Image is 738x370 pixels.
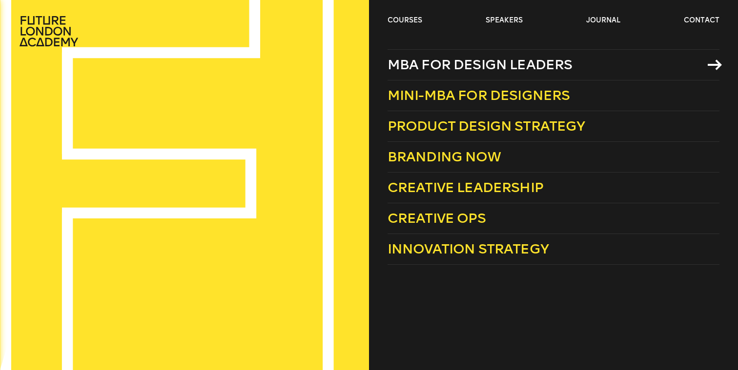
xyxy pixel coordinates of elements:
[388,203,719,234] a: Creative Ops
[388,173,719,203] a: Creative Leadership
[388,179,543,195] span: Creative Leadership
[388,16,422,25] a: courses
[388,87,570,103] span: Mini-MBA for Designers
[388,49,719,80] a: MBA for Design Leaders
[388,142,719,173] a: Branding Now
[388,234,719,265] a: Innovation Strategy
[586,16,620,25] a: journal
[388,210,486,226] span: Creative Ops
[388,111,719,142] a: Product Design Strategy
[388,80,719,111] a: Mini-MBA for Designers
[388,118,585,134] span: Product Design Strategy
[388,241,549,257] span: Innovation Strategy
[388,57,573,73] span: MBA for Design Leaders
[684,16,719,25] a: contact
[388,149,501,165] span: Branding Now
[486,16,523,25] a: speakers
